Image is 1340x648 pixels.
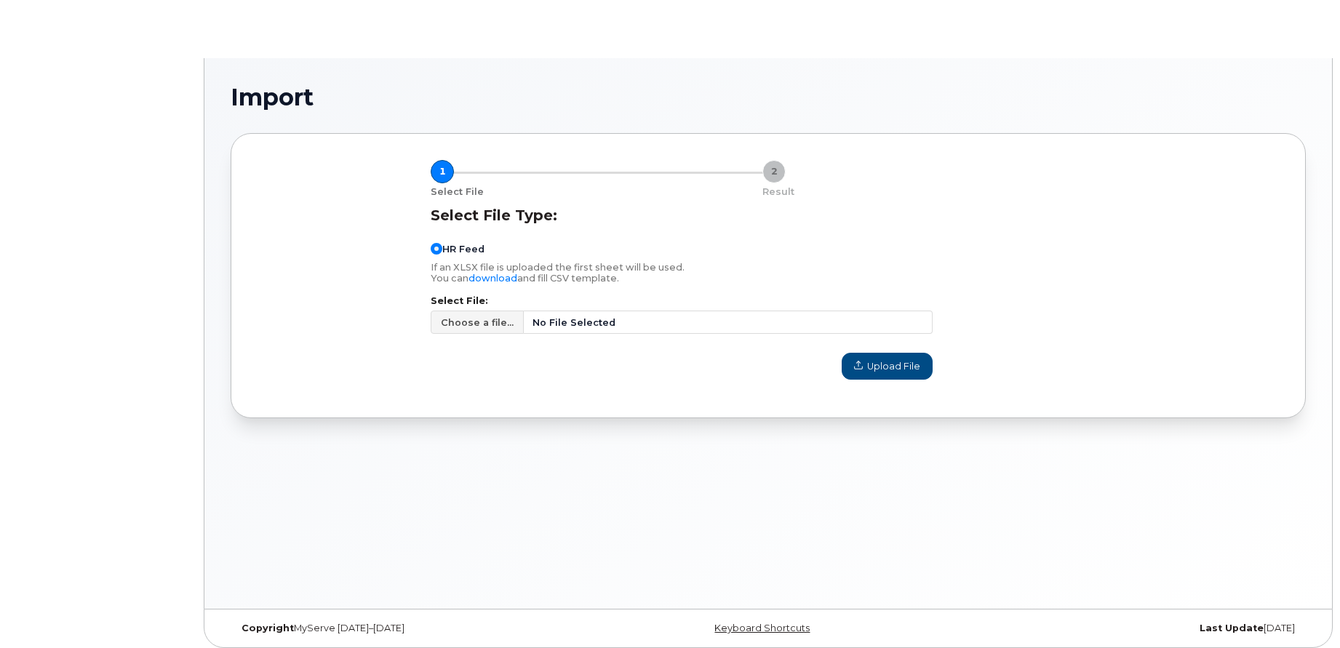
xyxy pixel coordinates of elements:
p: If an XLSX file is uploaded the first sheet will be used. You can and fill CSV template. [431,262,933,284]
input: HR Feed [431,243,442,255]
span: No File Selected [524,311,933,334]
div: [DATE] [947,623,1306,634]
a: download [468,273,517,284]
div: 2 [762,160,786,183]
span: Upload File [854,359,920,373]
span: Choose a file... [441,316,514,329]
p: Result [762,185,794,199]
button: Upload File [842,353,933,379]
strong: Copyright [242,623,294,633]
a: Keyboard Shortcuts [714,623,810,633]
div: MyServe [DATE]–[DATE] [231,623,589,634]
h1: Import [231,84,1306,110]
label: HR Feed [431,243,484,255]
strong: Last Update [1200,623,1264,633]
label: Select File: [431,297,933,306]
label: Select File Type: [431,207,557,224]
